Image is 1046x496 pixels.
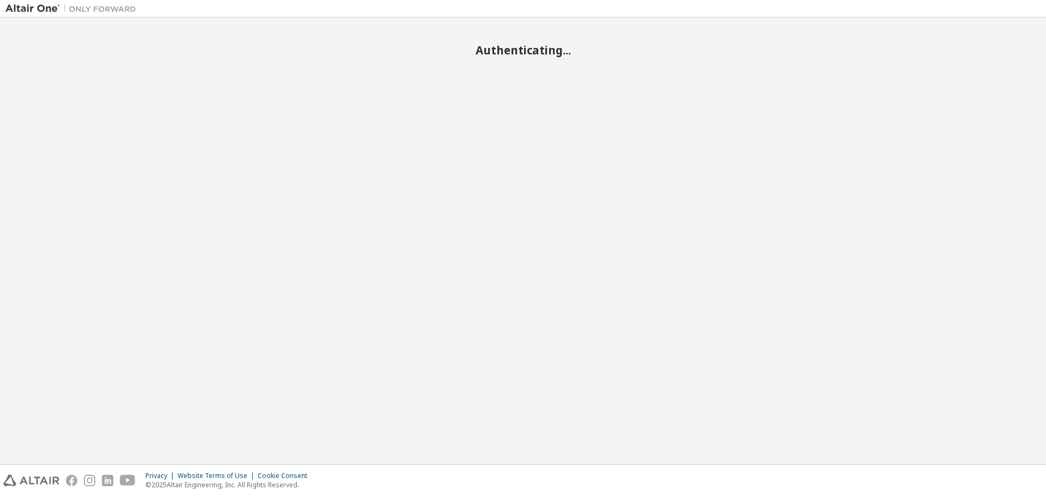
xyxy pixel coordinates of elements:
img: linkedin.svg [102,475,113,486]
div: Website Terms of Use [178,471,258,480]
div: Cookie Consent [258,471,314,480]
p: © 2025 Altair Engineering, Inc. All Rights Reserved. [145,480,314,489]
img: altair_logo.svg [3,475,59,486]
img: facebook.svg [66,475,77,486]
h2: Authenticating... [5,43,1041,57]
div: Privacy [145,471,178,480]
img: youtube.svg [120,475,136,486]
img: instagram.svg [84,475,95,486]
img: Altair One [5,3,142,14]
